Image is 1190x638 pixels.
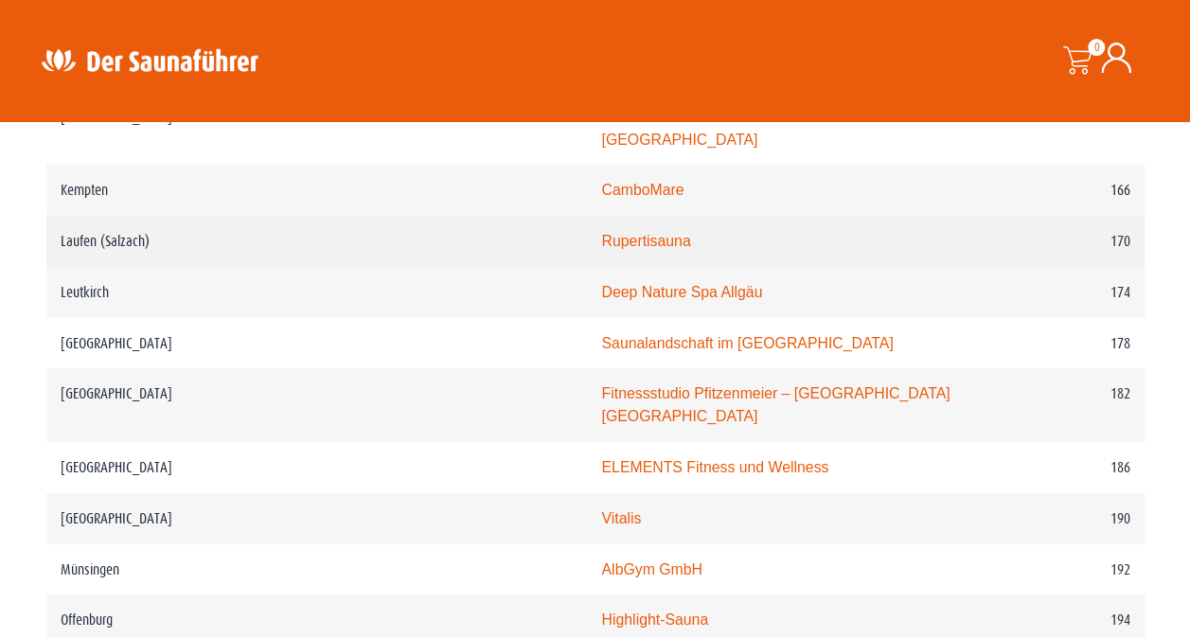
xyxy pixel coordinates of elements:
[601,284,762,300] a: Deep Nature Spa Allgäu
[46,318,588,369] td: [GEOGRAPHIC_DATA]
[46,267,588,318] td: Leutkirch
[972,267,1145,318] td: 174
[601,459,828,475] a: ELEMENTS Fitness und Wellness
[601,109,902,148] a: Fitnessstudio Pfitzenmeier – Premium Resort [GEOGRAPHIC_DATA]
[601,233,690,249] a: Rupertisauna
[1088,39,1105,56] span: 0
[46,216,588,267] td: Laufen (Salzach)
[972,493,1145,544] td: 190
[601,611,708,628] a: Highlight-Sauna
[601,510,641,526] a: Vitalis
[972,165,1145,216] td: 166
[601,561,702,577] a: AlbGym GmbH
[46,442,588,493] td: [GEOGRAPHIC_DATA]
[46,493,588,544] td: [GEOGRAPHIC_DATA]
[46,544,588,595] td: Münsingen
[972,318,1145,369] td: 178
[46,165,588,216] td: Kempten
[972,368,1145,442] td: 182
[601,335,893,351] a: Saunalandschaft im [GEOGRAPHIC_DATA]
[972,92,1145,166] td: 162
[972,544,1145,595] td: 192
[601,385,950,424] a: Fitnessstudio Pfitzenmeier – [GEOGRAPHIC_DATA] [GEOGRAPHIC_DATA]
[46,368,588,442] td: [GEOGRAPHIC_DATA]
[972,216,1145,267] td: 170
[601,182,684,198] a: CamboMare
[972,442,1145,493] td: 186
[46,92,588,166] td: [GEOGRAPHIC_DATA]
